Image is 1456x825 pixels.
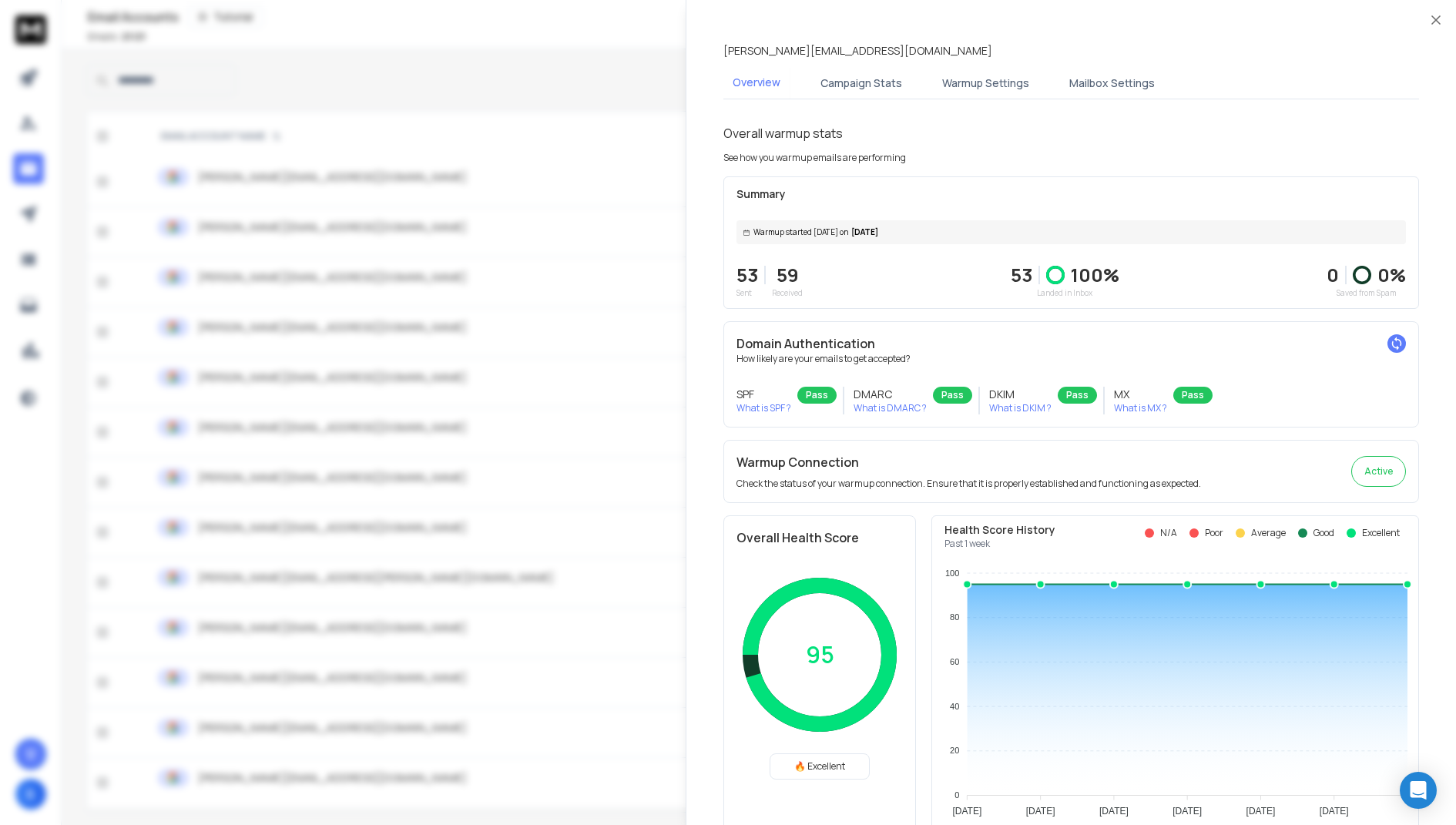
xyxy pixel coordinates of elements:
p: What is SPF ? [736,402,791,414]
p: What is DKIM ? [989,402,1052,414]
h1: Overall warmup stats [723,124,843,143]
tspan: 40 [950,702,959,711]
tspan: 60 [950,657,959,666]
h3: DMARC [854,387,927,402]
p: What is DMARC ? [854,402,927,414]
h2: Overall Health Score [736,528,903,547]
span: Warmup started [DATE] on [753,226,848,238]
div: [DATE] [736,220,1406,244]
h2: Warmup Connection [736,453,1201,471]
p: How likely are your emails to get accepted? [736,353,1406,365]
p: Check the status of your warmup connection. Ensure that it is properly established and functionin... [736,478,1201,490]
tspan: 0 [954,790,959,800]
tspan: [DATE] [1026,806,1055,817]
p: Summary [736,186,1406,202]
button: Active [1351,456,1406,487]
h3: SPF [736,387,791,402]
div: Pass [933,387,972,404]
div: Pass [797,387,837,404]
p: Received [772,287,803,299]
tspan: 100 [945,568,959,578]
h2: Domain Authentication [736,334,1406,353]
p: Health Score History [944,522,1055,538]
tspan: [DATE] [1099,806,1129,817]
tspan: [DATE] [1173,806,1202,817]
p: N/A [1160,527,1177,539]
p: 0 % [1377,263,1406,287]
p: 53 [736,263,758,287]
div: Pass [1173,387,1213,404]
p: Good [1313,527,1334,539]
tspan: 20 [950,746,959,755]
p: Poor [1205,527,1223,539]
p: Excellent [1362,527,1400,539]
button: Warmup Settings [933,66,1038,100]
h3: MX [1114,387,1167,402]
button: Overview [723,65,790,101]
tspan: [DATE] [952,806,981,817]
button: Mailbox Settings [1060,66,1164,100]
div: Pass [1058,387,1097,404]
button: Campaign Stats [811,66,911,100]
p: Sent [736,287,758,299]
p: 100 % [1071,263,1119,287]
tspan: 80 [950,612,959,622]
p: What is MX ? [1114,402,1167,414]
p: 59 [772,263,803,287]
p: 53 [1011,263,1032,287]
div: 🔥 Excellent [770,753,870,780]
strong: 0 [1327,262,1339,287]
p: [PERSON_NAME][EMAIL_ADDRESS][DOMAIN_NAME] [723,43,992,59]
tspan: [DATE] [1246,806,1276,817]
p: See how you warmup emails are performing [723,152,906,164]
tspan: [DATE] [1320,806,1349,817]
div: Open Intercom Messenger [1400,772,1437,809]
p: Average [1251,527,1286,539]
p: 95 [806,641,834,669]
p: Saved from Spam [1327,287,1406,299]
p: Landed in Inbox [1011,287,1119,299]
h3: DKIM [989,387,1052,402]
p: Past 1 week [944,538,1055,550]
